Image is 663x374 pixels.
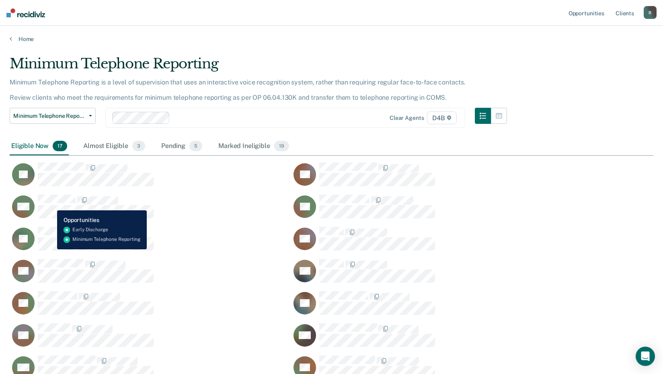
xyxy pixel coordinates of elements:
div: CaseloadOpportunityCell-0793537 [10,291,291,323]
div: Pending5 [160,138,204,155]
div: CaseloadOpportunityCell-0796751 [291,323,573,355]
span: 3 [132,141,145,151]
div: CaseloadOpportunityCell-0792659 [291,259,573,291]
div: CaseloadOpportunityCell-0708976 [10,194,291,226]
span: 17 [53,141,67,151]
div: Almost Eligible3 [82,138,147,155]
div: CaseloadOpportunityCell-0791393 [291,291,573,323]
div: Clear agents [390,115,424,121]
span: 19 [274,141,289,151]
div: CaseloadOpportunityCell-0487598 [291,194,573,226]
div: CaseloadOpportunityCell-0733605 [10,162,291,194]
span: 5 [189,141,202,151]
button: Minimum Telephone Reporting [10,108,96,124]
span: D4B [427,111,456,124]
div: Open Intercom Messenger [636,347,655,366]
div: Marked Ineligible19 [217,138,290,155]
button: B [644,6,657,19]
div: Eligible Now17 [10,138,69,155]
p: Minimum Telephone Reporting is a level of supervision that uses an interactive voice recognition ... [10,78,466,101]
div: CaseloadOpportunityCell-0793617 [10,259,291,291]
div: Minimum Telephone Reporting [10,55,507,78]
a: Home [10,35,653,43]
div: CaseloadOpportunityCell-0809365 [10,226,291,259]
div: CaseloadOpportunityCell-0594783 [291,226,573,259]
img: Recidiviz [6,8,45,17]
div: CaseloadOpportunityCell-0713694 [291,162,573,194]
div: CaseloadOpportunityCell-0814670 [10,323,291,355]
span: Minimum Telephone Reporting [13,113,86,119]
